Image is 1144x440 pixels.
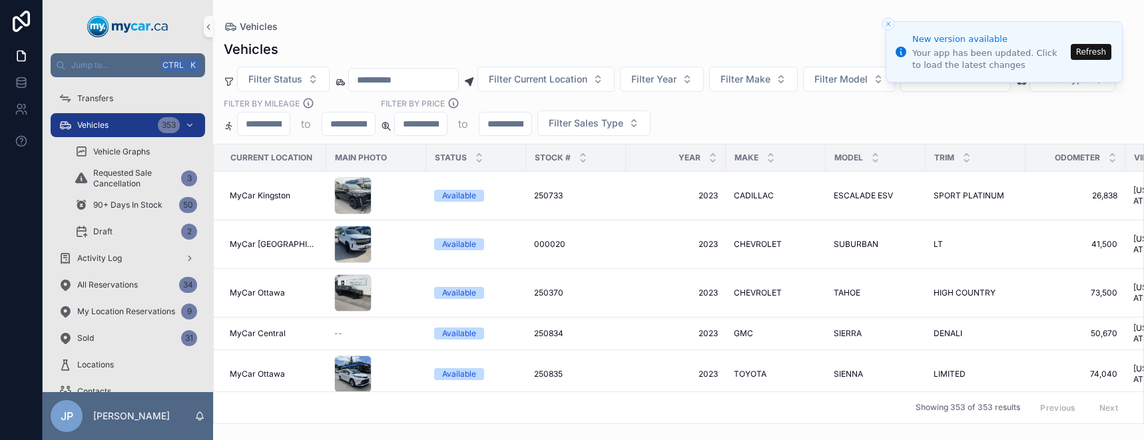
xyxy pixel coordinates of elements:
[77,253,122,264] span: Activity Log
[51,87,205,110] a: Transfers
[71,60,156,71] span: Jump to...
[230,152,312,163] span: Current Location
[237,67,330,92] button: Select Button
[61,408,73,424] span: JP
[93,146,150,157] span: Vehicle Graphs
[734,328,818,339] a: GMC
[434,287,518,299] a: Available
[534,328,563,339] span: 250834
[934,328,1017,339] a: DENALI
[230,328,318,339] a: MyCar Central
[934,239,943,250] span: LT
[834,239,918,250] a: SUBURBAN
[734,369,818,379] a: TOYOTA
[734,288,782,298] span: CHEVROLET
[1033,288,1117,298] a: 73,500
[158,117,180,133] div: 353
[335,152,387,163] span: Main Photo
[1033,328,1117,339] a: 50,670
[434,190,518,202] a: Available
[181,304,197,320] div: 9
[834,369,918,379] a: SIENNA
[161,59,185,72] span: Ctrl
[230,239,318,250] a: MyCar [GEOGRAPHIC_DATA]
[1033,239,1117,250] a: 41,500
[934,328,962,339] span: DENALI
[934,190,1004,201] span: SPORT PLATINUM
[534,328,618,339] a: 250834
[534,369,563,379] span: 250835
[834,328,918,339] a: SIERRA
[1071,44,1111,60] button: Refresh
[934,190,1017,201] a: SPORT PLATINUM
[51,326,205,350] a: Sold31
[224,97,300,109] label: Filter By Mileage
[434,368,518,380] a: Available
[882,17,895,31] button: Close toast
[534,369,618,379] a: 250835
[916,403,1020,413] span: Showing 353 of 353 results
[43,77,213,392] div: scrollable content
[181,330,197,346] div: 31
[179,197,197,213] div: 50
[534,239,565,250] span: 000020
[240,20,278,33] span: Vehicles
[734,152,758,163] span: Make
[734,369,766,379] span: TOYOTA
[534,288,618,298] a: 250370
[634,239,718,250] a: 2023
[734,239,782,250] span: CHEVROLET
[230,288,285,298] span: MyCar Ottawa
[634,369,718,379] a: 2023
[834,190,893,201] span: ESCALADE ESV
[934,288,996,298] span: HIGH COUNTRY
[814,73,868,86] span: Filter Model
[934,369,966,379] span: LIMITED
[93,409,170,423] p: [PERSON_NAME]
[477,67,615,92] button: Select Button
[435,152,467,163] span: Status
[442,238,476,250] div: Available
[620,67,704,92] button: Select Button
[230,369,285,379] span: MyCar Ottawa
[77,306,175,317] span: My Location Reservations
[334,328,418,339] a: --
[534,239,618,250] a: 000020
[248,73,302,86] span: Filter Status
[803,67,895,92] button: Select Button
[51,246,205,270] a: Activity Log
[934,239,1017,250] a: LT
[489,73,587,86] span: Filter Current Location
[834,369,863,379] span: SIENNA
[77,333,94,343] span: Sold
[230,190,318,201] a: MyCar Kingston
[51,273,205,297] a: All Reservations34
[634,288,718,298] span: 2023
[381,97,445,109] label: FILTER BY PRICE
[67,220,205,244] a: Draft2
[1033,369,1117,379] a: 74,040
[230,190,290,201] span: MyCar Kingston
[734,239,818,250] a: CHEVROLET
[934,152,954,163] span: Trim
[181,170,197,186] div: 3
[434,328,518,339] a: Available
[93,226,113,237] span: Draft
[442,368,476,380] div: Available
[1033,190,1117,201] a: 26,838
[934,369,1017,379] a: LIMITED
[179,277,197,293] div: 34
[181,224,197,240] div: 2
[51,379,205,403] a: Contacts
[934,288,1017,298] a: HIGH COUNTRY
[77,120,109,130] span: Vehicles
[709,67,798,92] button: Select Button
[301,116,311,132] p: to
[537,110,651,136] button: Select Button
